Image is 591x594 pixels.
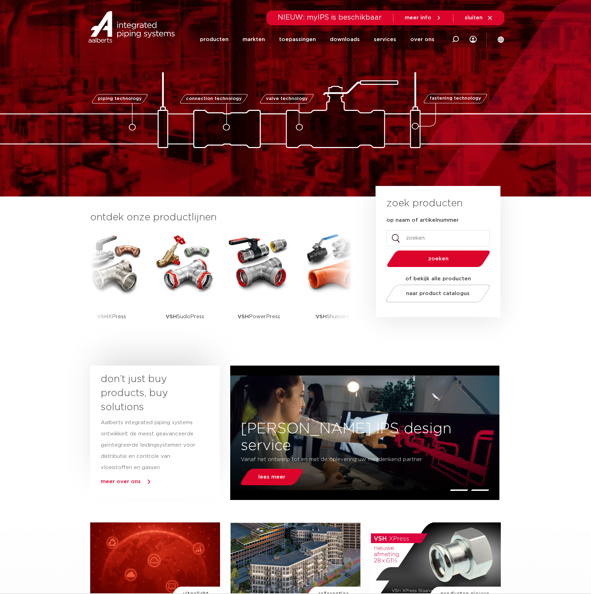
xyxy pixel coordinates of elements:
[101,479,141,484] a: meer over ons
[101,372,196,414] h3: don’t just buy products, buy solutions
[384,285,492,302] a: naar product catalogus
[406,291,470,296] span: naar product catalogus
[316,295,350,339] p: Shurjoint
[316,314,327,319] strong: VSH
[239,469,305,485] a: lees meer
[430,96,481,101] span: fastening technology
[410,25,434,54] a: over ons
[90,211,352,225] h3: ontdek onze productlijnen
[386,217,459,224] label: op naam of artikelnummer
[230,420,499,454] h3: [PERSON_NAME] IPS design service
[405,276,471,281] strong: of bekijk alle producten
[374,25,396,54] a: services
[384,250,493,268] button: zoeken
[80,232,143,339] a: VSHXPress
[97,314,108,319] strong: VSH
[405,15,442,21] a: meer info
[330,25,360,54] a: downloads
[465,15,493,21] a: sluiten
[200,25,434,54] nav: Menu
[278,14,382,21] span: NIEUW: myIPS is beschikbaar
[266,96,307,101] span: valve technology
[386,196,463,211] h3: zoek producten
[166,314,177,319] strong: VSH
[98,96,141,101] span: piping technology
[238,314,249,319] strong: VSH
[200,25,228,54] a: producten
[101,417,196,473] p: Aalberts integrated piping systems ontwikkelt de meest geavanceerde geïntegreerde leidingsystemen...
[238,295,280,339] p: PowerPress
[386,230,490,246] input: zoeken
[470,25,477,54] div: my IPS
[405,256,472,261] span: zoeken
[97,295,126,339] p: XPress
[241,454,447,465] p: Vanaf het ontwerp tot en met de oplevering uw meedenkend partner
[166,295,204,339] p: SudoPress
[450,489,469,491] li: Page dot 1
[405,15,431,20] span: meer info
[279,25,316,54] a: toepassingen
[186,96,242,101] span: connection technology
[243,25,265,54] a: markten
[465,15,483,20] span: sluiten
[301,232,364,339] a: VSHShurjoint
[227,232,290,339] a: VSHPowerPress
[153,232,217,339] a: VSHSudoPress
[471,489,490,491] li: Page dot 2
[258,474,285,480] span: lees meer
